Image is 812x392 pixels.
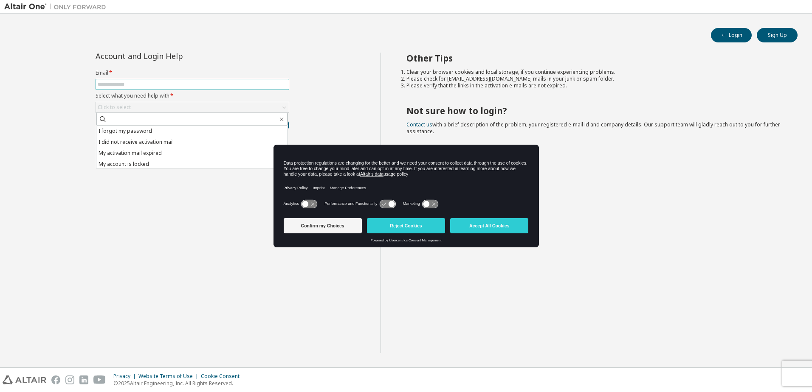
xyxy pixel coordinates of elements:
div: Click to select [96,102,289,112]
h2: Other Tips [406,53,783,64]
label: Email [96,70,289,76]
img: facebook.svg [51,375,60,384]
div: Cookie Consent [201,373,245,380]
p: © 2025 Altair Engineering, Inc. All Rights Reserved. [113,380,245,387]
img: linkedin.svg [79,375,88,384]
img: instagram.svg [65,375,74,384]
li: Please check for [EMAIL_ADDRESS][DOMAIN_NAME] mails in your junk or spam folder. [406,76,783,82]
span: with a brief description of the problem, your registered e-mail id and company details. Our suppo... [406,121,780,135]
div: Account and Login Help [96,53,251,59]
img: altair_logo.svg [3,375,46,384]
a: Contact us [406,121,432,128]
button: Login [711,28,752,42]
div: Click to select [98,104,131,111]
img: youtube.svg [93,375,106,384]
div: Website Terms of Use [138,373,201,380]
img: Altair One [4,3,110,11]
button: Sign Up [757,28,798,42]
li: Clear your browser cookies and local storage, if you continue experiencing problems. [406,69,783,76]
li: Please verify that the links in the activation e-mails are not expired. [406,82,783,89]
label: Select what you need help with [96,92,289,99]
h2: Not sure how to login? [406,105,783,116]
div: Privacy [113,373,138,380]
li: I forgot my password [96,126,288,137]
